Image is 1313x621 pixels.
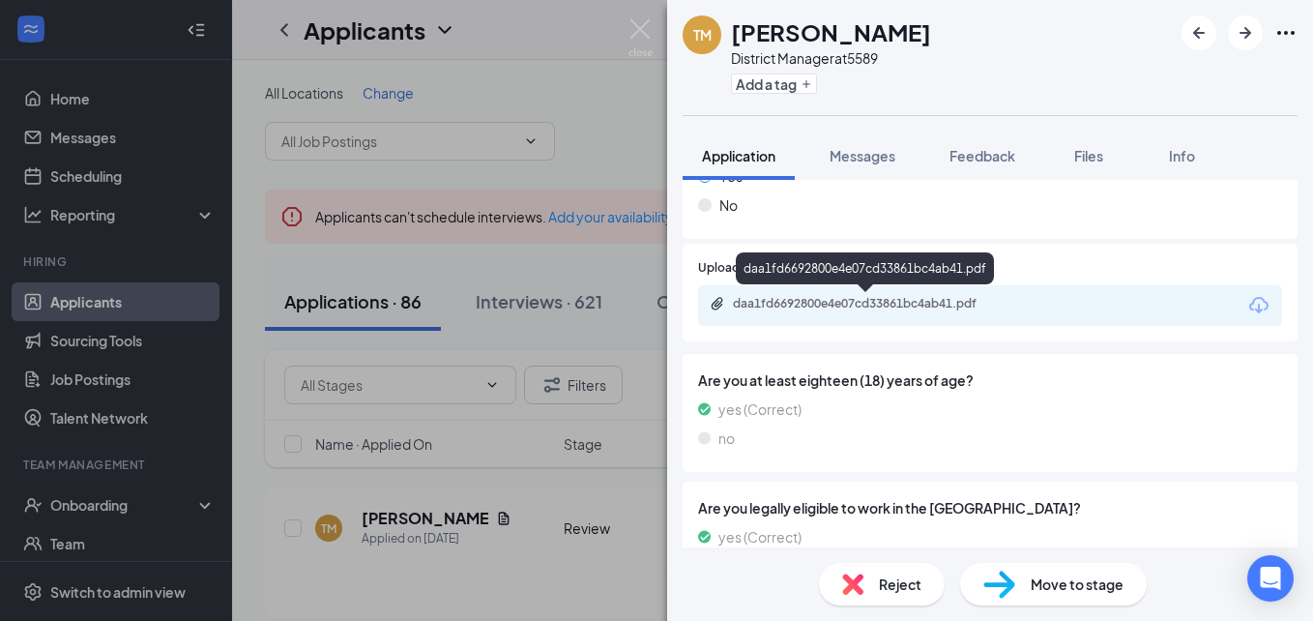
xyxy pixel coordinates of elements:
div: Open Intercom Messenger [1247,555,1294,602]
h1: [PERSON_NAME] [731,15,931,48]
div: TM [693,25,712,44]
span: Files [1074,147,1103,164]
span: Upload Resume [698,259,786,278]
span: No [719,194,738,216]
a: Paperclipdaa1fd6692800e4e07cd33861bc4ab41.pdf [710,296,1023,314]
span: Are you legally eligible to work in the [GEOGRAPHIC_DATA]? [698,497,1282,518]
span: Feedback [949,147,1015,164]
svg: Download [1247,294,1270,317]
svg: Plus [801,78,812,90]
svg: ArrowLeftNew [1187,21,1211,44]
svg: Paperclip [710,296,725,311]
div: daa1fd6692800e4e07cd33861bc4ab41.pdf [736,252,994,284]
span: Info [1169,147,1195,164]
span: Application [702,147,775,164]
span: Move to stage [1031,574,1123,595]
span: no [718,428,735,449]
button: ArrowRight [1228,15,1263,50]
span: Are you at least eighteen (18) years of age? [698,370,1282,391]
button: ArrowLeftNew [1182,15,1216,50]
button: PlusAdd a tag [731,74,817,94]
div: daa1fd6692800e4e07cd33861bc4ab41.pdf [733,296,1004,311]
span: Messages [830,147,895,164]
div: District Manager at 5589 [731,48,931,68]
svg: Ellipses [1274,21,1298,44]
span: yes (Correct) [718,526,802,547]
svg: ArrowRight [1234,21,1257,44]
span: Reject [879,574,921,595]
span: yes (Correct) [718,399,802,420]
